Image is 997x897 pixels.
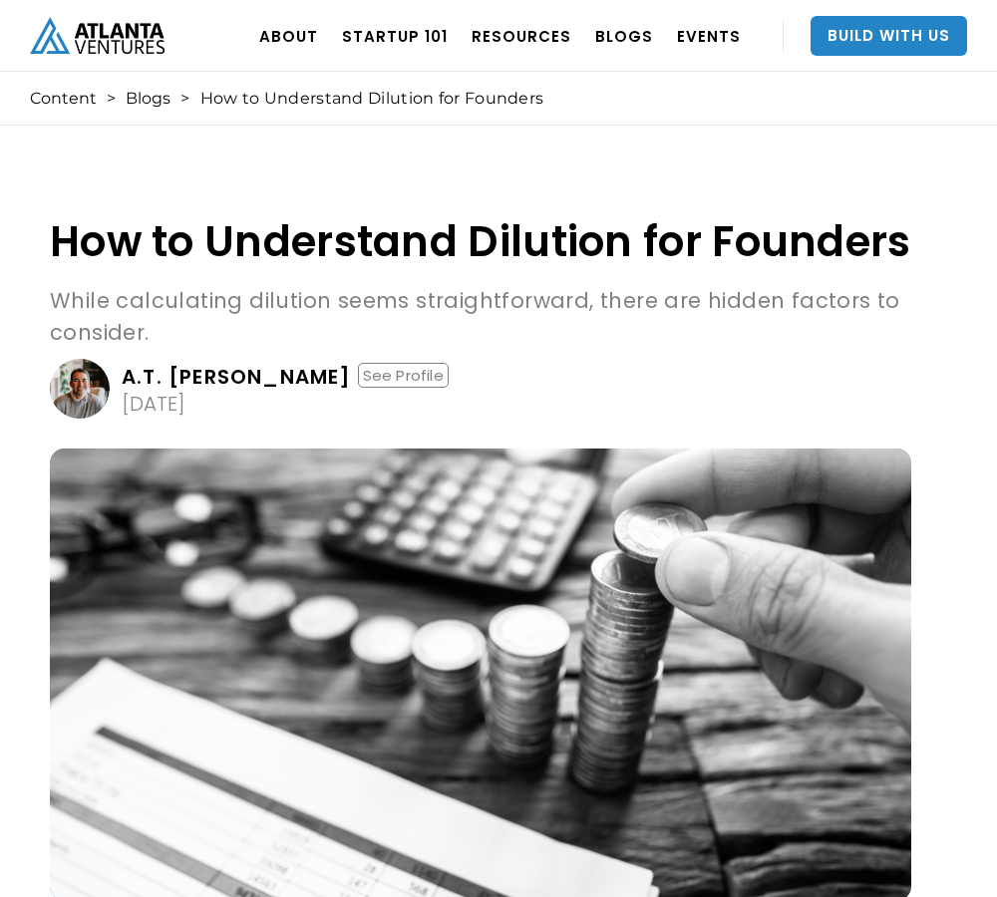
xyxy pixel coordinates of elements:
[122,367,352,387] div: A.T. [PERSON_NAME]
[50,359,911,419] a: A.T. [PERSON_NAME]See Profile[DATE]
[180,89,189,109] div: >
[30,89,97,109] a: Content
[811,16,967,56] a: Build With Us
[50,285,911,349] p: While calculating dilution seems straightforward, there are hidden factors to consider.
[107,89,116,109] div: >
[200,89,544,109] div: How to Understand Dilution for Founders
[595,8,653,64] a: BLOGS
[472,8,571,64] a: RESOURCES
[342,8,448,64] a: Startup 101
[126,89,170,109] a: Blogs
[358,363,449,388] div: See Profile
[677,8,741,64] a: EVENTS
[50,218,911,265] h1: How to Understand Dilution for Founders
[122,394,185,414] div: [DATE]
[259,8,318,64] a: ABOUT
